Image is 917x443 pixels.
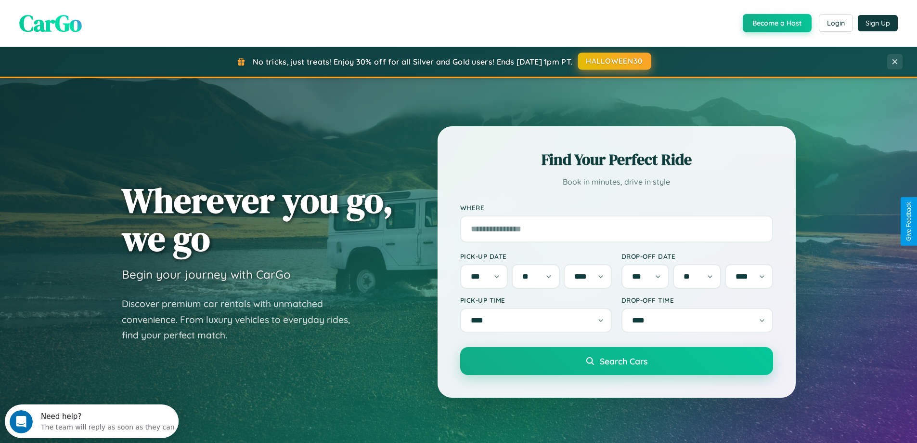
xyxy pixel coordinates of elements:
[122,267,291,282] h3: Begin your journey with CarGo
[905,202,912,241] div: Give Feedback
[858,15,898,31] button: Sign Up
[5,404,179,438] iframe: Intercom live chat discovery launcher
[36,16,170,26] div: The team will reply as soon as they can
[578,53,651,70] button: HALLOWEEN30
[621,252,773,260] label: Drop-off Date
[19,7,82,39] span: CarGo
[600,356,647,366] span: Search Cars
[36,8,170,16] div: Need help?
[253,57,572,67] span: No tricks, just treats! Enjoy 30% off for all Silver and Gold users! Ends [DATE] 1pm PT.
[10,410,33,433] iframe: Intercom live chat
[122,181,393,257] h1: Wherever you go, we go
[460,149,773,170] h2: Find Your Perfect Ride
[743,14,812,32] button: Become a Host
[4,4,179,30] div: Open Intercom Messenger
[460,296,612,304] label: Pick-up Time
[122,296,362,343] p: Discover premium car rentals with unmatched convenience. From luxury vehicles to everyday rides, ...
[819,14,853,32] button: Login
[621,296,773,304] label: Drop-off Time
[460,175,773,189] p: Book in minutes, drive in style
[460,347,773,375] button: Search Cars
[460,252,612,260] label: Pick-up Date
[460,203,773,212] label: Where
